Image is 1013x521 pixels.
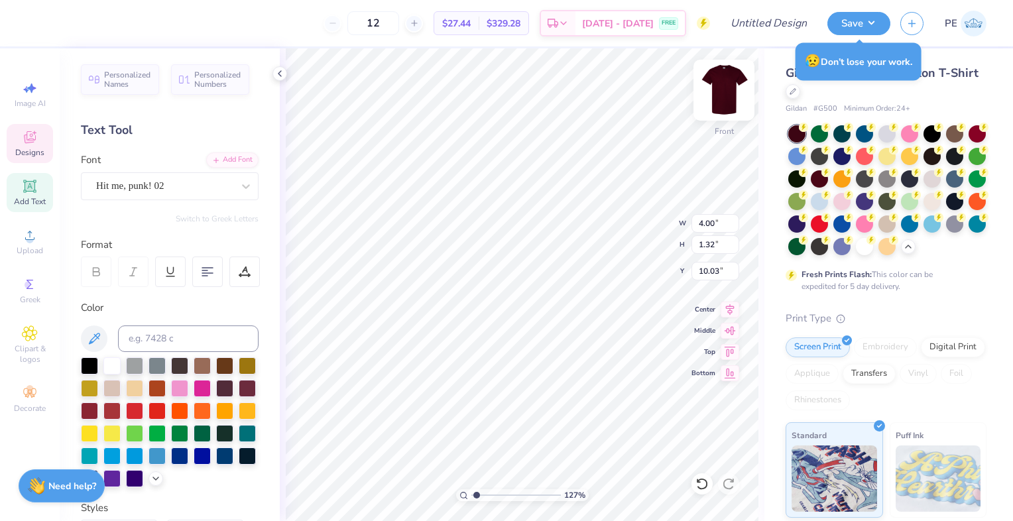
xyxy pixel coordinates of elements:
[81,237,260,253] div: Format
[582,17,654,30] span: [DATE] - [DATE]
[900,364,937,384] div: Vinyl
[786,311,986,326] div: Print Type
[921,337,985,357] div: Digital Print
[347,11,399,35] input: – –
[487,17,520,30] span: $329.28
[662,19,676,28] span: FREE
[564,489,585,501] span: 127 %
[896,428,924,442] span: Puff Ink
[792,445,877,512] img: Standard
[15,147,44,158] span: Designs
[843,364,896,384] div: Transfers
[813,103,837,115] span: # G500
[945,11,986,36] a: PE
[48,480,96,492] strong: Need help?
[792,428,827,442] span: Standard
[691,347,715,357] span: Top
[715,125,734,137] div: Front
[15,98,46,109] span: Image AI
[176,213,259,224] button: Switch to Greek Letters
[20,294,40,305] span: Greek
[827,12,890,35] button: Save
[805,52,821,70] span: 😥
[81,121,259,139] div: Text Tool
[442,17,471,30] span: $27.44
[941,364,972,384] div: Foil
[81,500,259,516] div: Styles
[118,325,259,352] input: e.g. 7428 c
[691,369,715,378] span: Bottom
[802,269,872,280] strong: Fresh Prints Flash:
[697,64,750,117] img: Front
[14,196,46,207] span: Add Text
[691,305,715,314] span: Center
[194,70,241,89] span: Personalized Numbers
[786,103,807,115] span: Gildan
[786,65,979,81] span: Gildan Adult Heavy Cotton T-Shirt
[691,326,715,335] span: Middle
[81,300,259,316] div: Color
[945,16,957,31] span: PE
[786,337,850,357] div: Screen Print
[104,70,151,89] span: Personalized Names
[796,42,922,80] div: Don’t lose your work.
[14,403,46,414] span: Decorate
[720,10,817,36] input: Untitled Design
[786,390,850,410] div: Rhinestones
[7,343,53,365] span: Clipart & logos
[854,337,917,357] div: Embroidery
[786,364,839,384] div: Applique
[206,152,259,168] div: Add Font
[17,245,43,256] span: Upload
[961,11,986,36] img: Paige Edwards
[844,103,910,115] span: Minimum Order: 24 +
[802,268,965,292] div: This color can be expedited for 5 day delivery.
[81,152,101,168] label: Font
[896,445,981,512] img: Puff Ink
